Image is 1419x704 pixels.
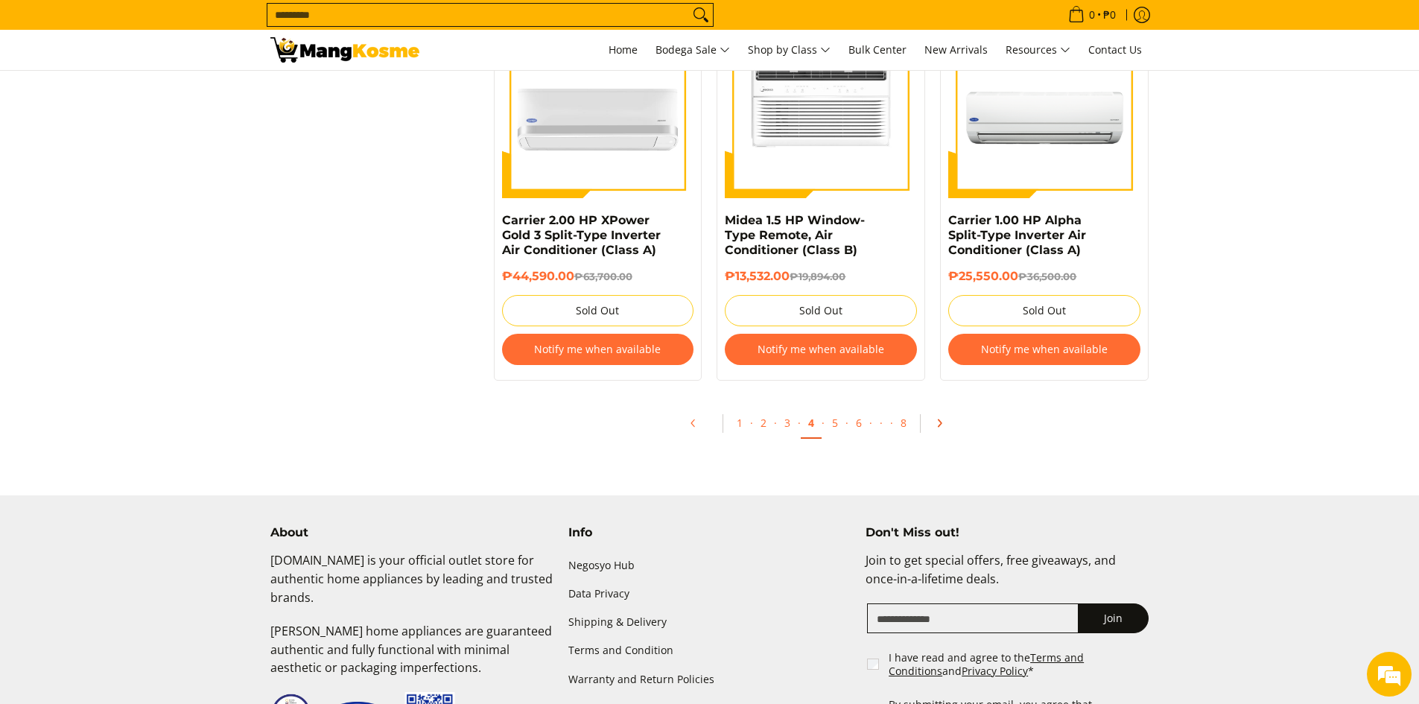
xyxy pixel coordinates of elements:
a: Carrier 2.00 HP XPower Gold 3 Split-Type Inverter Air Conditioner (Class A) [502,213,661,257]
span: Contact Us [1088,42,1142,57]
button: Join [1078,603,1149,633]
a: Home [601,30,645,70]
span: · [845,416,848,430]
del: ₱36,500.00 [1018,270,1076,282]
span: · [890,416,893,430]
a: 8 [893,408,914,437]
h4: Info [568,525,851,540]
img: Carrier 2.00 HP XPower Gold 3 Split-Type Inverter Air Conditioner (Class A) [502,6,694,198]
button: Search [689,4,713,26]
a: Terms and Conditions [889,650,1084,678]
a: Shop by Class [740,30,838,70]
span: · [869,416,872,430]
a: Contact Us [1081,30,1149,70]
p: [DOMAIN_NAME] is your official outlet store for authentic home appliances by leading and trusted ... [270,551,553,621]
a: Bodega Sale [648,30,737,70]
img: Bodega Sale Aircon l Mang Kosme: Home Appliances Warehouse Sale | Page 4 [270,37,419,63]
a: 4 [801,408,822,439]
button: Sold Out [725,295,917,326]
button: Sold Out [502,295,694,326]
h4: About [270,525,553,540]
a: Resources [998,30,1078,70]
span: Resources [1006,41,1070,60]
nav: Main Menu [434,30,1149,70]
button: Sold Out [948,295,1140,326]
span: 0 [1087,10,1097,20]
h6: ₱44,590.00 [502,269,694,284]
a: Data Privacy [568,580,851,609]
button: Notify me when available [725,334,917,365]
del: ₱63,700.00 [574,270,632,282]
p: [PERSON_NAME] home appliances are guaranteed authentic and fully functional with minimal aestheti... [270,622,553,692]
span: · [872,408,890,437]
span: Shop by Class [748,41,831,60]
a: Negosyo Hub [568,551,851,580]
span: • [1064,7,1120,23]
h6: ₱25,550.00 [948,269,1140,284]
button: Notify me when available [502,334,694,365]
a: 3 [777,408,798,437]
a: Shipping & Delivery [568,609,851,637]
span: New Arrivals [924,42,988,57]
img: Midea 1.5 HP Window-Type Remote, Air Conditioner (Class B) [725,6,917,198]
p: Join to get special offers, free giveaways, and once-in-a-lifetime deals. [866,551,1149,603]
a: Privacy Policy [962,664,1028,678]
h4: Don't Miss out! [866,525,1149,540]
span: ₱0 [1101,10,1118,20]
del: ₱19,894.00 [790,270,845,282]
ul: Pagination [486,403,1157,451]
span: Bulk Center [848,42,907,57]
a: 5 [825,408,845,437]
a: Carrier 1.00 HP Alpha Split-Type Inverter Air Conditioner (Class A) [948,213,1086,257]
a: 1 [729,408,750,437]
label: I have read and agree to the and * [889,651,1150,677]
span: Home [609,42,638,57]
h6: ₱13,532.00 [725,269,917,284]
a: Bulk Center [841,30,914,70]
a: Midea 1.5 HP Window-Type Remote, Air Conditioner (Class B) [725,213,865,257]
span: · [822,416,825,430]
img: Carrier 1.00 HP Alpha Split-Type Inverter Air Conditioner (Class A) [948,6,1140,198]
span: Bodega Sale [655,41,730,60]
a: 2 [753,408,774,437]
a: New Arrivals [917,30,995,70]
button: Notify me when available [948,334,1140,365]
span: · [798,416,801,430]
span: · [774,416,777,430]
a: Terms and Condition [568,637,851,665]
a: 6 [848,408,869,437]
a: Warranty and Return Policies [568,665,851,694]
span: · [750,416,753,430]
